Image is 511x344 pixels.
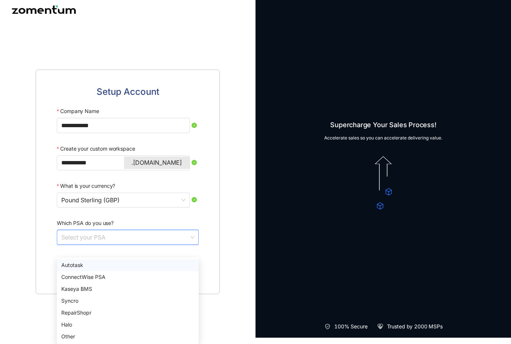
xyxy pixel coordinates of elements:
[57,105,99,118] label: Company Name
[387,323,443,330] span: Trusted by 2000 MSPs
[324,120,442,130] span: Supercharge Your Sales Process!
[57,179,115,193] label: What is your currency?
[57,295,199,307] div: Syncro
[57,216,114,230] label: Which PSA do you use?
[57,331,199,343] div: Other
[61,193,185,207] span: Pound Sterling (GBP)
[57,271,199,283] div: ConnectWise PSA
[61,273,194,281] div: ConnectWise PSA
[324,135,442,141] span: Accelerate sales so you can accelerate delivering value.
[57,259,199,271] div: Autotask
[97,85,159,99] span: Setup Account
[61,261,194,269] div: Autotask
[57,283,199,295] div: Kaseya BMS
[57,118,190,133] input: Company Name
[334,323,367,330] span: 100% Secure
[57,142,135,155] label: Create your custom workspace
[61,285,194,293] div: Kaseya BMS
[61,321,194,329] div: Halo
[61,297,194,305] div: Syncro
[57,319,199,331] div: Halo
[61,332,194,341] div: Other
[61,309,194,317] div: RepairShopr
[61,158,184,167] input: Create your custom workspace
[12,6,76,14] img: Zomentum logo
[57,307,199,319] div: RepairShopr
[124,157,189,169] div: .[DOMAIN_NAME]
